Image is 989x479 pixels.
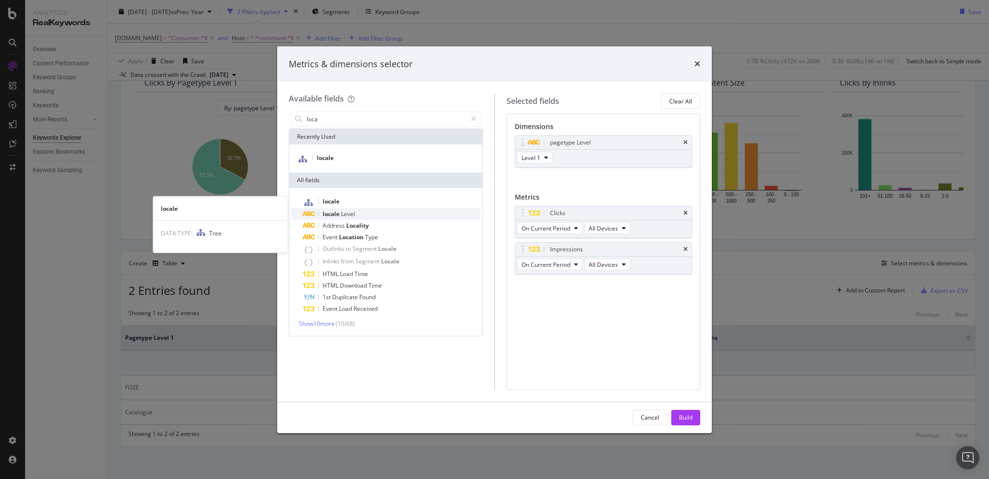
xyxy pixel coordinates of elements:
button: Clear All [661,93,700,109]
span: Received [353,305,378,313]
input: Search by field name [306,112,466,126]
div: Clear All [669,97,692,105]
div: Selected fields [507,96,559,107]
div: Cancel [641,413,659,421]
div: Clicks [550,208,565,218]
div: modal [277,46,712,433]
span: Locality [346,221,369,230]
span: Locale [378,245,396,253]
button: On Current Period [517,259,582,270]
span: Download [340,281,368,290]
span: Duplicate [332,293,359,301]
div: times [683,247,688,252]
span: Inlinks [323,257,341,265]
span: Event [323,233,339,241]
span: Found [359,293,376,301]
div: locale [153,204,287,212]
span: to [346,245,353,253]
button: All Devices [584,259,630,270]
span: Load [339,305,353,313]
div: Metrics & dimensions selector [289,58,412,71]
div: ImpressionstimesOn Current PeriodAll Devices [515,242,692,275]
span: On Current Period [522,261,570,269]
button: Cancel [633,410,667,425]
div: times [694,58,700,71]
button: Build [671,410,700,425]
span: Level [341,210,355,218]
div: pagetype LeveltimesLevel 1 [515,135,692,168]
div: Recently Used [289,129,482,145]
span: HTML [323,281,340,290]
span: from [341,257,355,265]
span: Event [323,305,339,313]
span: Location [339,233,365,241]
div: All fields [289,173,482,188]
span: Segment [353,245,378,253]
span: Time [354,270,368,278]
span: Address [323,221,346,230]
span: Time [368,281,382,290]
button: Level 1 [517,152,552,163]
span: HTML [323,270,340,278]
div: Dimensions [515,122,692,135]
span: Load [340,270,354,278]
span: All Devices [589,261,618,269]
div: Available fields [289,93,344,104]
span: Outlinks [323,245,346,253]
div: times [683,140,688,145]
div: Open Intercom Messenger [956,446,979,469]
div: times [683,210,688,216]
span: Segment [355,257,381,265]
button: On Current Period [517,222,582,234]
div: Build [679,413,692,421]
div: Metrics [515,192,692,206]
span: Show 10 more [299,319,335,328]
span: locale [323,197,339,205]
span: 1st [323,293,332,301]
div: ClickstimesOn Current PeriodAll Devices [515,206,692,238]
span: Level 1 [522,154,540,162]
span: All Devices [589,224,618,232]
span: ( 10 / 68 ) [336,319,355,328]
span: locale [323,210,341,218]
div: pagetype Level [550,138,591,147]
span: locale [317,154,334,162]
span: Locale [381,257,399,265]
button: All Devices [584,222,630,234]
span: Type [365,233,378,241]
span: On Current Period [522,224,570,232]
div: Impressions [550,245,583,254]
